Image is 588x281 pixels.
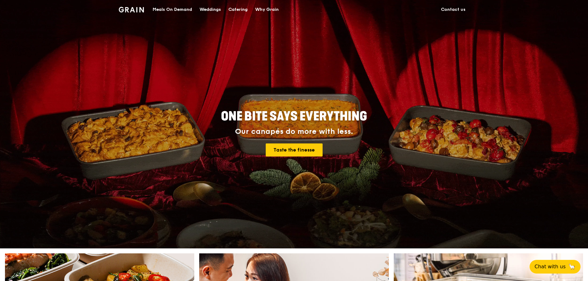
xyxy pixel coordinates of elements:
[535,263,566,270] span: Chat with us
[200,0,221,19] div: Weddings
[568,263,576,270] span: 🦙
[437,0,469,19] a: Contact us
[119,7,144,12] img: Grain
[266,143,323,156] a: Taste the finesse
[255,0,279,19] div: Why Grain
[225,0,251,19] a: Catering
[228,0,248,19] div: Catering
[196,0,225,19] a: Weddings
[153,0,192,19] div: Meals On Demand
[251,0,283,19] a: Why Grain
[530,260,581,274] button: Chat with us🦙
